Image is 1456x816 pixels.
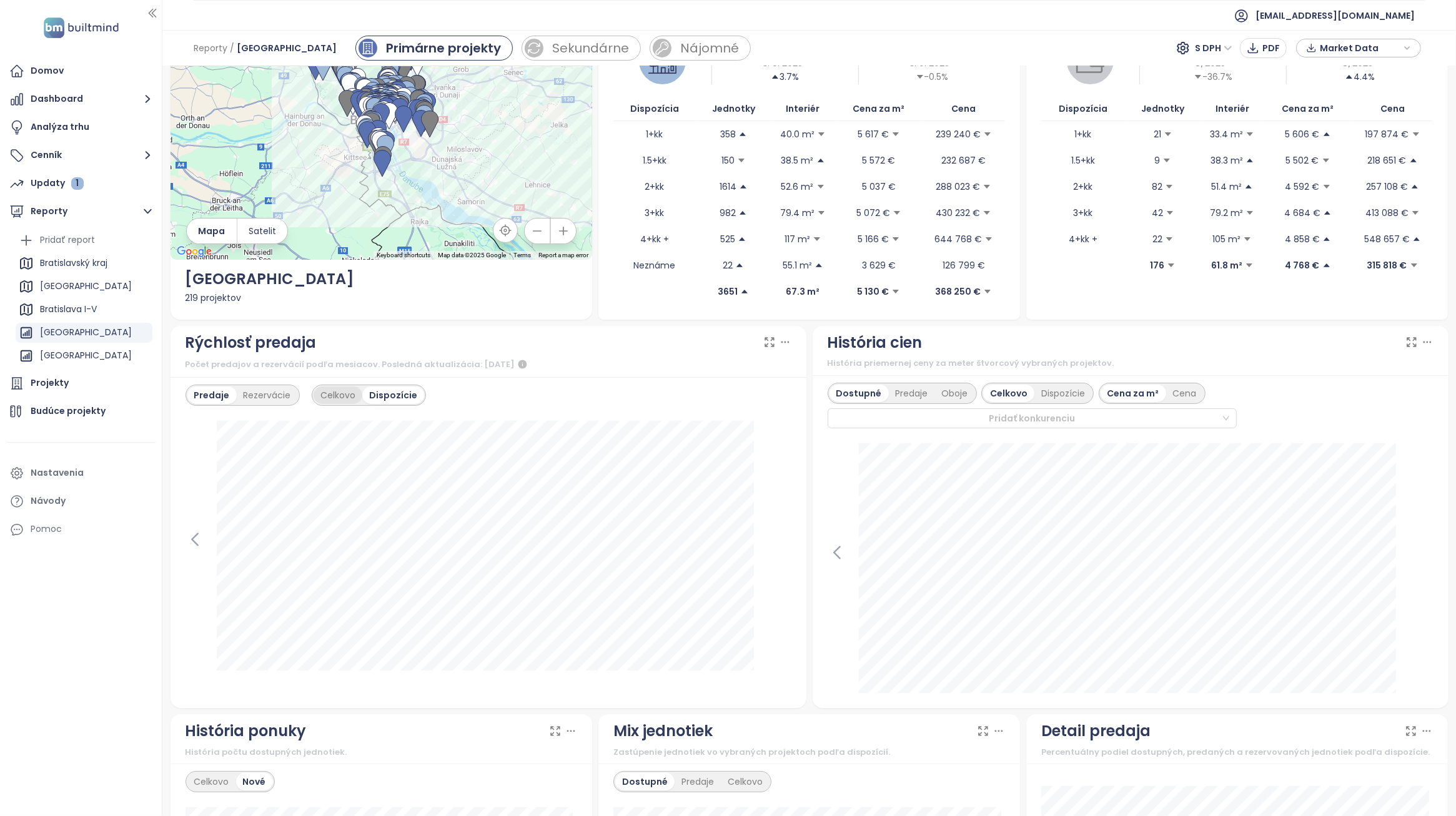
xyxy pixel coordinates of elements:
img: Google [174,243,215,260]
div: Projekty [31,375,69,391]
button: Cenník [6,143,156,168]
span: caret-down [1411,209,1420,217]
p: 79.4 m² [780,206,815,220]
div: Pridať report [40,232,95,248]
p: 55.1 m² [783,258,812,272]
p: 22 [1152,232,1162,246]
span: caret-down [983,287,992,296]
a: sale [522,36,641,61]
div: Celkovo [721,773,770,790]
button: Dashboard [6,87,156,112]
span: caret-up [816,156,825,165]
button: Satelit [237,219,287,243]
div: Cena za m² [1101,385,1166,402]
div: 3.7% [771,70,799,84]
span: / [230,37,234,59]
div: Domov [31,63,64,79]
span: caret-up [1410,182,1419,191]
p: 5 130 € [857,285,889,298]
span: caret-down [1412,130,1420,139]
div: Nové [236,773,273,790]
a: Domov [6,59,156,84]
a: Projekty [6,371,156,396]
span: Mapa [198,224,225,238]
p: 61.8 m² [1211,258,1242,272]
span: caret-up [1322,261,1331,270]
div: Pomoc [6,517,156,542]
div: Bratislavský kraj [16,253,152,273]
p: 4 592 € [1285,180,1320,194]
div: Cena [1166,385,1204,402]
a: Updaty 1 [6,171,156,196]
div: Primárne projekty [386,39,501,57]
p: 4 684 € [1284,206,1320,220]
div: 219 projektov [186,291,577,305]
td: 1.5+kk [613,147,696,174]
th: Cena [1352,97,1434,121]
div: Updaty [31,175,84,191]
div: Počet predajov a rezervácií podľa mesiacov. Posledná aktualizácia: [DATE] [186,357,791,372]
td: 1.5+kk [1041,147,1125,174]
span: caret-up [738,130,747,139]
p: 982 [720,206,736,220]
span: Satelit [249,224,276,238]
p: 5 502 € [1286,154,1319,167]
th: Cena za m² [835,97,923,121]
a: Open this area in Google Maps (opens a new window) [174,243,215,260]
div: Celkovo [314,386,362,404]
p: 3651 [718,285,738,298]
div: Sekundárne [552,39,629,57]
div: 1 [71,177,84,190]
span: caret-down [1167,261,1176,270]
span: Market Data [1320,39,1400,57]
span: caret-down [737,156,746,165]
a: primary [355,36,513,61]
span: S DPH [1195,39,1232,57]
span: caret-down [816,182,825,191]
div: [GEOGRAPHIC_DATA] [186,267,577,291]
p: 51.4 m² [1211,180,1242,194]
div: Návody [31,493,66,509]
div: Dispozície [1034,385,1092,402]
div: [GEOGRAPHIC_DATA] [16,346,152,366]
p: 288 023 € [936,180,980,194]
span: caret-down [983,130,992,139]
td: 3+kk [1041,200,1125,226]
td: 4+kk + [1041,226,1125,252]
span: caret-up [738,235,746,243]
a: Terms (opens in new tab) [513,252,531,258]
span: caret-down [984,235,993,243]
p: 150 [721,154,735,167]
p: 413 088 € [1365,206,1409,220]
div: [GEOGRAPHIC_DATA] [40,325,132,340]
p: 126 799 € [943,258,985,272]
span: caret-up [739,182,748,191]
th: Dispozícia [1041,97,1125,121]
span: caret-down [1322,156,1330,165]
span: caret-down [916,72,924,81]
div: [GEOGRAPHIC_DATA] [16,277,152,297]
div: Predaje [187,386,237,404]
a: Report a map error [538,252,588,258]
div: [GEOGRAPHIC_DATA] [16,323,152,343]
span: caret-down [817,130,826,139]
p: 40.0 m² [780,127,815,141]
div: Bratislavský kraj [40,255,107,271]
img: logo [40,15,122,41]
p: 644 768 € [934,232,982,246]
p: 4 768 € [1285,258,1320,272]
p: 368 250 € [935,285,981,298]
th: Jednotky [1125,97,1201,121]
p: 197 874 € [1365,127,1409,141]
div: Bratislava I-V [16,300,152,320]
th: Dispozícia [613,97,696,121]
p: 4 858 € [1285,232,1320,246]
div: Mix jednotiek [613,719,713,743]
span: caret-down [1194,72,1202,81]
div: Predaje [675,773,721,790]
span: Map data ©2025 Google [438,252,506,258]
a: Návody [6,489,156,514]
div: -0.5% [916,70,949,84]
p: 1614 [720,180,736,194]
